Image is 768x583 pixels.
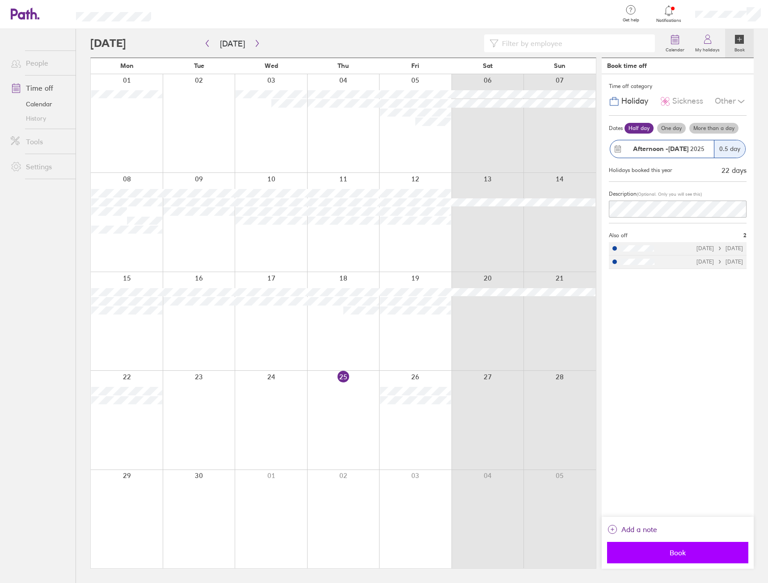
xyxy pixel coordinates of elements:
[4,133,76,151] a: Tools
[633,145,705,152] span: 2025
[668,145,688,153] strong: [DATE]
[607,542,748,563] button: Book
[607,62,647,69] div: Book time off
[637,191,702,197] span: (Optional. Only you will see this)
[714,140,745,158] div: 0.5 day
[725,29,754,58] a: Book
[689,123,738,134] label: More than a day
[743,232,747,239] span: 2
[265,62,278,69] span: Wed
[657,123,686,134] label: One day
[609,135,747,163] button: Afternoon -[DATE] 20250.5 day
[715,93,747,110] div: Other
[654,18,684,23] span: Notifications
[609,125,623,131] span: Dates
[609,232,628,239] span: Also off
[660,29,690,58] a: Calendar
[4,97,76,111] a: Calendar
[609,190,637,197] span: Description
[213,36,252,51] button: [DATE]
[609,80,747,93] div: Time off category
[607,522,657,537] button: Add a note
[729,45,750,53] label: Book
[4,111,76,126] a: History
[194,62,204,69] span: Tue
[554,62,565,69] span: Sun
[483,62,493,69] span: Sat
[4,54,76,72] a: People
[672,96,703,106] span: Sickness
[633,145,668,153] strong: Afternoon -
[660,45,690,53] label: Calendar
[722,166,747,174] div: 22 days
[498,35,650,52] input: Filter by employee
[690,45,725,53] label: My holidays
[621,96,648,106] span: Holiday
[696,259,743,265] div: [DATE] [DATE]
[613,549,742,557] span: Book
[654,4,684,23] a: Notifications
[625,123,654,134] label: Half day
[4,158,76,176] a: Settings
[4,79,76,97] a: Time off
[616,17,646,23] span: Get help
[621,522,657,537] span: Add a note
[338,62,349,69] span: Thu
[609,167,672,173] div: Holidays booked this year
[411,62,419,69] span: Fri
[696,245,743,252] div: [DATE] [DATE]
[690,29,725,58] a: My holidays
[120,62,134,69] span: Mon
